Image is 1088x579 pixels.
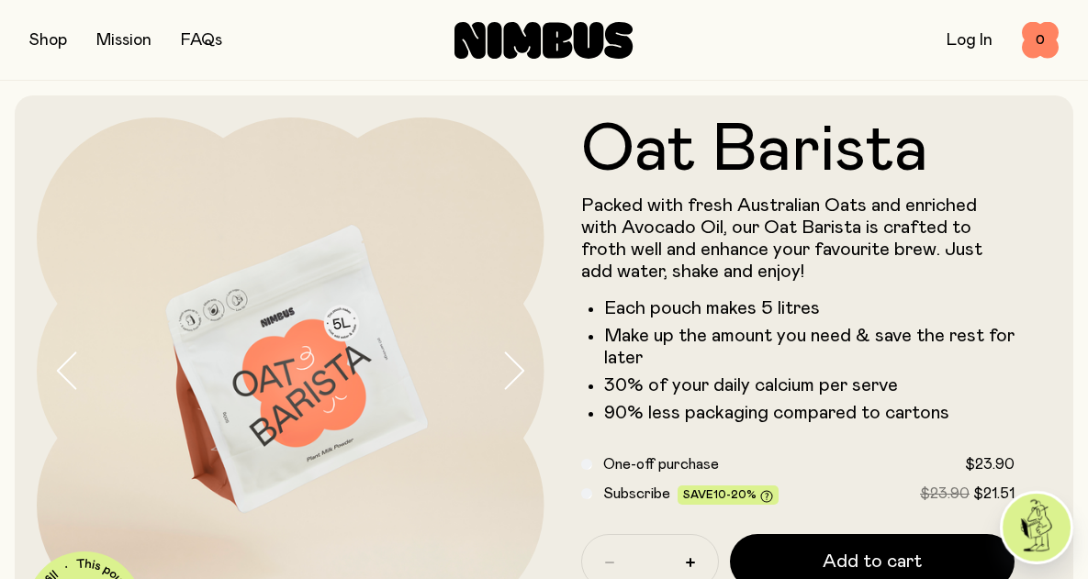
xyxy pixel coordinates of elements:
a: FAQs [181,32,222,49]
li: Each pouch makes 5 litres [604,297,1015,319]
span: Save [683,489,773,503]
span: Subscribe [603,486,670,501]
span: $21.51 [973,486,1015,501]
a: Log In [947,32,993,49]
a: Mission [96,32,151,49]
li: Make up the amount you need & save the rest for later [604,325,1015,369]
h1: Oat Barista [581,117,1015,184]
li: 30% of your daily calcium per serve [604,374,1015,396]
span: Add to cart [823,549,922,574]
span: $23.90 [920,486,970,501]
img: agent [1003,494,1071,562]
span: 10-20% [713,489,757,500]
button: 0 [1022,22,1059,59]
p: Packed with fresh Australian Oats and enriched with Avocado Oil, our Oat Barista is crafted to fr... [581,195,1015,283]
li: 90% less packaging compared to cartons [604,402,1015,424]
span: $23.90 [965,457,1015,472]
span: One-off purchase [603,457,719,472]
